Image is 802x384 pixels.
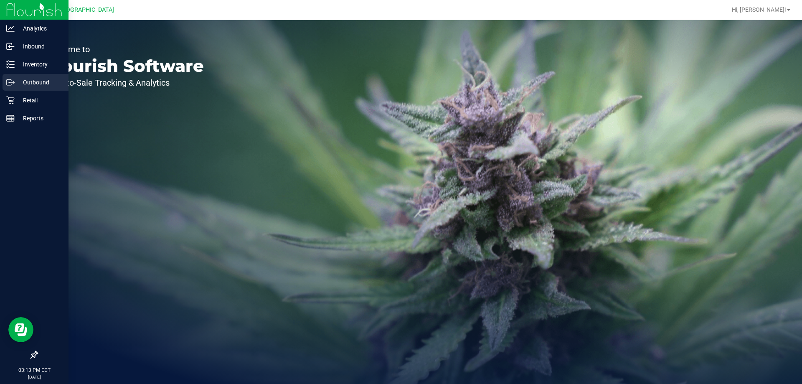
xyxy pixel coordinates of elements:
[57,6,114,13] span: [GEOGRAPHIC_DATA]
[15,77,65,87] p: Outbound
[15,113,65,123] p: Reports
[6,114,15,122] inline-svg: Reports
[45,79,204,87] p: Seed-to-Sale Tracking & Analytics
[15,95,65,105] p: Retail
[4,366,65,374] p: 03:13 PM EDT
[6,96,15,104] inline-svg: Retail
[45,58,204,74] p: Flourish Software
[732,6,786,13] span: Hi, [PERSON_NAME]!
[6,60,15,69] inline-svg: Inventory
[15,41,65,51] p: Inbound
[6,24,15,33] inline-svg: Analytics
[45,45,204,53] p: Welcome to
[6,78,15,86] inline-svg: Outbound
[15,59,65,69] p: Inventory
[8,317,33,342] iframe: Resource center
[6,42,15,51] inline-svg: Inbound
[4,374,65,380] p: [DATE]
[15,23,65,33] p: Analytics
